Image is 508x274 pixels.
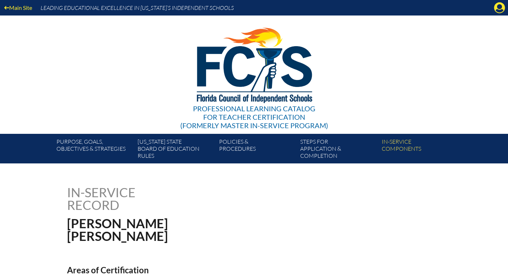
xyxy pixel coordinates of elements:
h1: [PERSON_NAME] [PERSON_NAME] [67,217,299,242]
a: Purpose, goals,objectives & strategies [54,137,135,163]
h1: In-service record [67,186,209,211]
span: for Teacher Certification [203,113,305,121]
a: [US_STATE] StateBoard of Education rules [135,137,216,163]
a: Policies &Procedures [216,137,297,163]
a: Professional Learning Catalog for Teacher Certification(formerly Master In-service Program) [177,14,331,131]
svg: Manage account [494,2,505,13]
a: In-servicecomponents [379,137,460,163]
img: FCISlogo221.eps [181,15,327,112]
a: Steps forapplication & completion [297,137,379,163]
div: Professional Learning Catalog (formerly Master In-service Program) [180,104,328,130]
a: Main Site [1,3,35,12]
